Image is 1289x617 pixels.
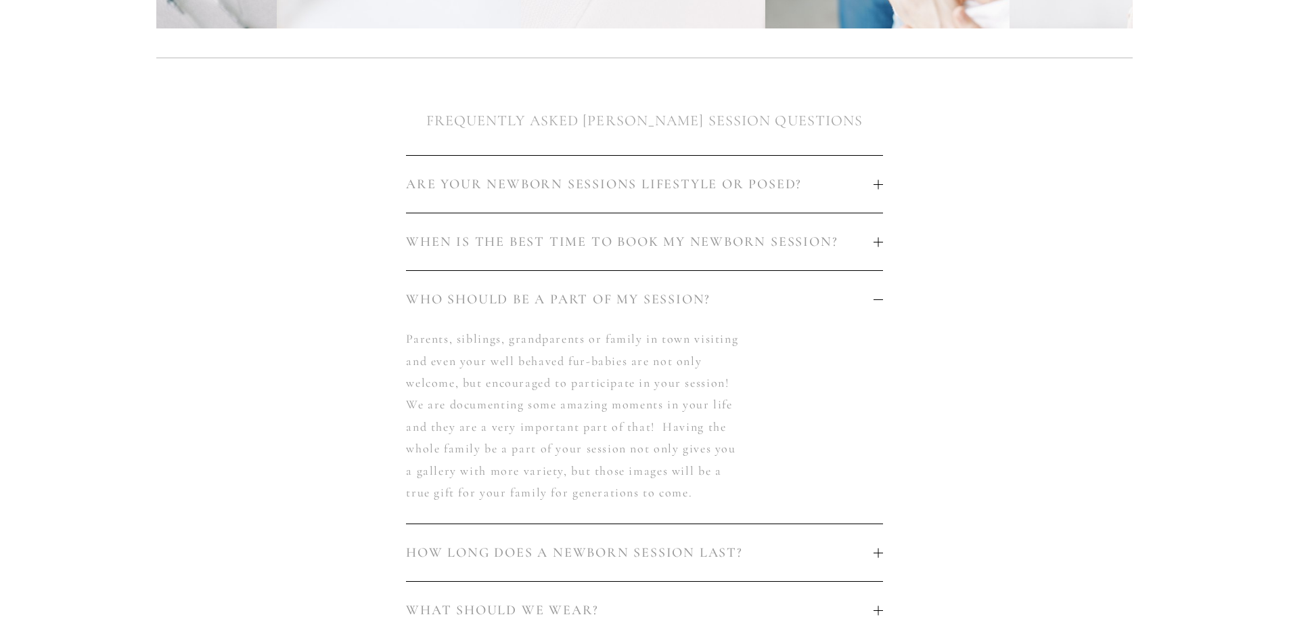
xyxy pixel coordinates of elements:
[406,234,873,250] span: WHEN IS THE BEST TIME TO BOOK MY NEWBORN SESSION?
[406,328,882,524] div: WHO SHOULD BE A PART OF MY SESSION?
[406,291,873,307] span: WHO SHOULD BE A PART OF MY SESSION?
[406,328,740,503] p: Parents, siblings, grandparents or family in town visiting and even your well behaved fur-babies ...
[156,87,1133,132] h2: FREQUENTLY ASKED [PERSON_NAME] SESSION QUESTIONS
[406,213,882,270] button: WHEN IS THE BEST TIME TO BOOK MY NEWBORN SESSION?
[406,156,882,213] button: ARE YOUR NEWBORN SESSIONS LIFESTYLE OR POSED?
[406,524,882,581] button: HOW LONG DOES A NEWBORN SESSION LAST?
[406,545,873,561] span: HOW LONG DOES A NEWBORN SESSION LAST?
[406,271,882,328] button: WHO SHOULD BE A PART OF MY SESSION?
[406,176,873,192] span: ARE YOUR NEWBORN SESSIONS LIFESTYLE OR POSED?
